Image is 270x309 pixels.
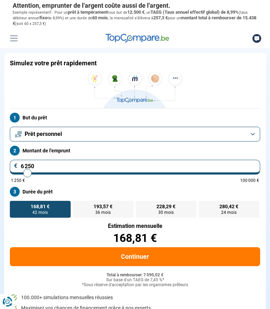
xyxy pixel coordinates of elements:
button: Prêt personnel [10,127,260,142]
button: Continuer [10,247,260,266]
p: Exemple représentatif : Pour un tous but de , un (taux débiteur annuel de 8,99%) et une durée de ... [13,9,257,27]
img: TopCompare [105,34,169,43]
img: TopCompare.be [86,72,184,108]
label: Montant de l'emprunt [10,146,260,156]
span: € [14,163,18,169]
div: Sur base d'un TAEG de 7,45 %* [10,278,260,283]
span: 193,57 € [94,204,112,209]
span: 257,3 € [153,15,168,20]
div: 168,81 € [10,232,260,244]
span: 12.500 € [127,9,144,15]
span: 24 mois [221,210,237,215]
p: Attention, emprunter de l'argent coûte aussi de l'argent. [13,2,257,9]
span: 228,29 € [156,204,175,209]
div: Total à rembourser: 7 090,02 € [10,273,260,278]
span: 42 mois [32,210,48,215]
label: Durée du prêt [10,187,260,197]
span: 36 mois [95,210,111,215]
h1: Simulez votre prêt rapidement [10,59,97,67]
div: *Sous réserve d'acceptation par les organismes prêteurs [10,283,260,288]
span: 168,81 € [31,204,50,209]
span: TAEG (Taux annuel effectif global) de 8,99% [150,9,239,15]
span: 60 mois [92,15,108,20]
span: 100 000 € [240,178,259,183]
span: prêt à tempérament [68,9,108,15]
button: Menu [8,33,19,44]
span: 1 250 € [11,178,25,183]
div: Estimation mensuelle [10,223,260,229]
span: 280,42 € [219,204,238,209]
span: montant total à rembourser de 15.438 € [13,15,256,26]
label: But du prêt [10,113,260,123]
li: 100.000+ simulations mensuelles réussies [10,294,260,301]
span: 30 mois [158,210,174,215]
span: fixe [40,15,47,20]
span: Prêt personnel [25,130,62,138]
